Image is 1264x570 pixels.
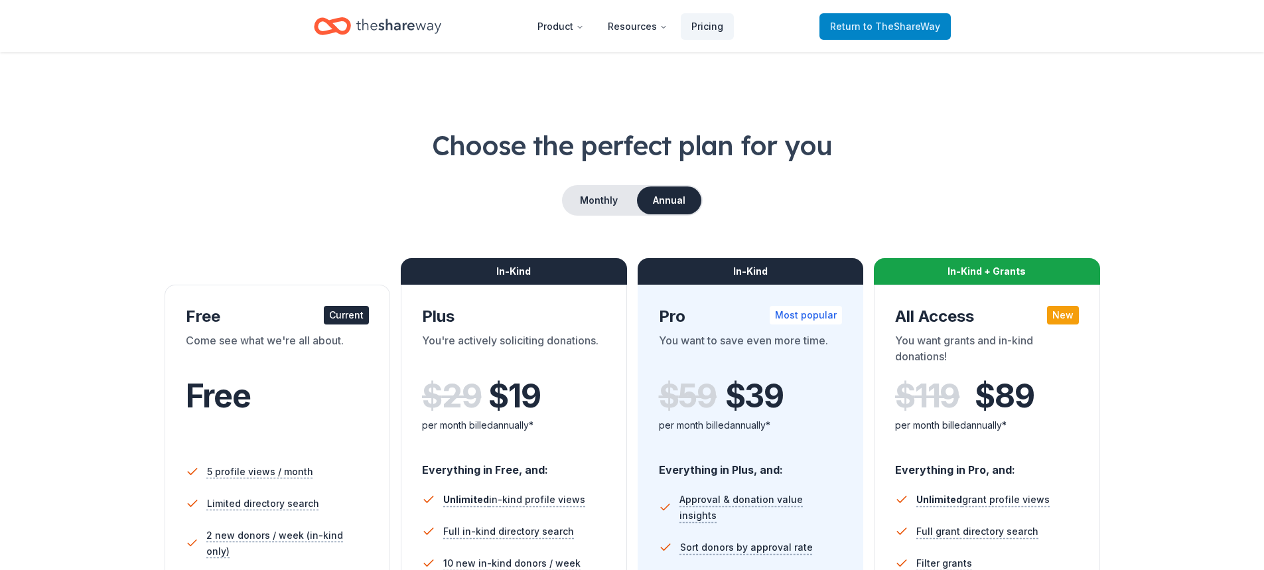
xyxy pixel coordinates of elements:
[680,539,813,555] span: Sort donors by approval rate
[563,186,634,214] button: Monthly
[186,376,251,415] span: Free
[314,11,441,42] a: Home
[637,186,701,214] button: Annual
[895,417,1079,433] div: per month billed annually*
[863,21,940,32] span: to TheShareWay
[895,451,1079,478] div: Everything in Pro, and:
[659,417,843,433] div: per month billed annually*
[681,13,734,40] a: Pricing
[679,492,842,524] span: Approval & donation value insights
[186,332,370,370] div: Come see what we're all about.
[207,496,319,512] span: Limited directory search
[819,13,951,40] a: Returnto TheShareWay
[401,258,627,285] div: In-Kind
[725,378,784,415] span: $ 39
[895,332,1079,370] div: You want grants and in-kind donations!
[916,494,962,505] span: Unlimited
[916,524,1038,539] span: Full grant directory search
[527,11,734,42] nav: Main
[422,451,606,478] div: Everything in Free, and:
[895,306,1079,327] div: All Access
[443,494,489,505] span: Unlimited
[659,306,843,327] div: Pro
[488,378,540,415] span: $ 19
[874,258,1100,285] div: In-Kind + Grants
[1047,306,1079,324] div: New
[830,19,940,35] span: Return
[638,258,864,285] div: In-Kind
[770,306,842,324] div: Most popular
[422,417,606,433] div: per month billed annually*
[443,494,585,505] span: in-kind profile views
[659,332,843,370] div: You want to save even more time.
[186,306,370,327] div: Free
[916,494,1050,505] span: grant profile views
[206,528,369,559] span: 2 new donors / week (in-kind only)
[975,378,1034,415] span: $ 89
[207,464,313,480] span: 5 profile views / month
[53,127,1211,164] h1: Choose the perfect plan for you
[527,13,595,40] button: Product
[422,306,606,327] div: Plus
[324,306,369,324] div: Current
[422,332,606,370] div: You're actively soliciting donations.
[443,524,574,539] span: Full in-kind directory search
[597,13,678,40] button: Resources
[659,451,843,478] div: Everything in Plus, and:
